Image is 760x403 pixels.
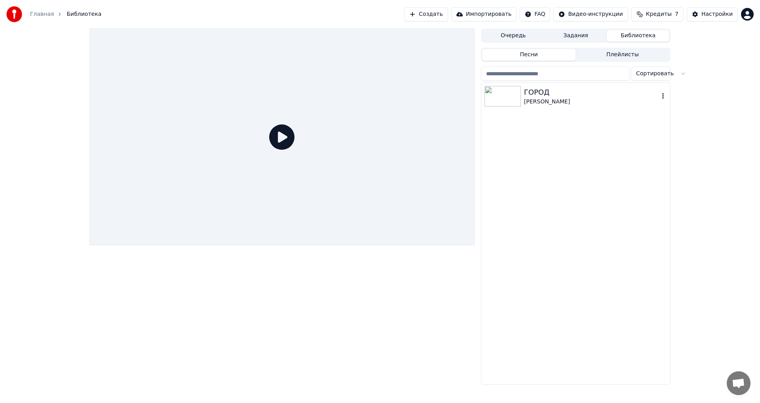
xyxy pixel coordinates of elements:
[451,7,517,21] button: Импортировать
[576,49,669,61] button: Плейлисты
[727,371,750,395] a: Открытый чат
[66,10,101,18] span: Библиотека
[687,7,738,21] button: Настройки
[701,10,733,18] div: Настройки
[30,10,101,18] nav: breadcrumb
[675,10,678,18] span: 7
[404,7,448,21] button: Создать
[520,7,550,21] button: FAQ
[30,10,54,18] a: Главная
[524,87,659,98] div: ГОРОД
[631,7,684,21] button: Кредиты7
[482,49,576,61] button: Песни
[646,10,672,18] span: Кредиты
[553,7,628,21] button: Видео-инструкции
[636,70,674,78] span: Сортировать
[482,30,545,42] button: Очередь
[607,30,669,42] button: Библиотека
[524,98,659,106] div: [PERSON_NAME]
[6,6,22,22] img: youka
[545,30,607,42] button: Задания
